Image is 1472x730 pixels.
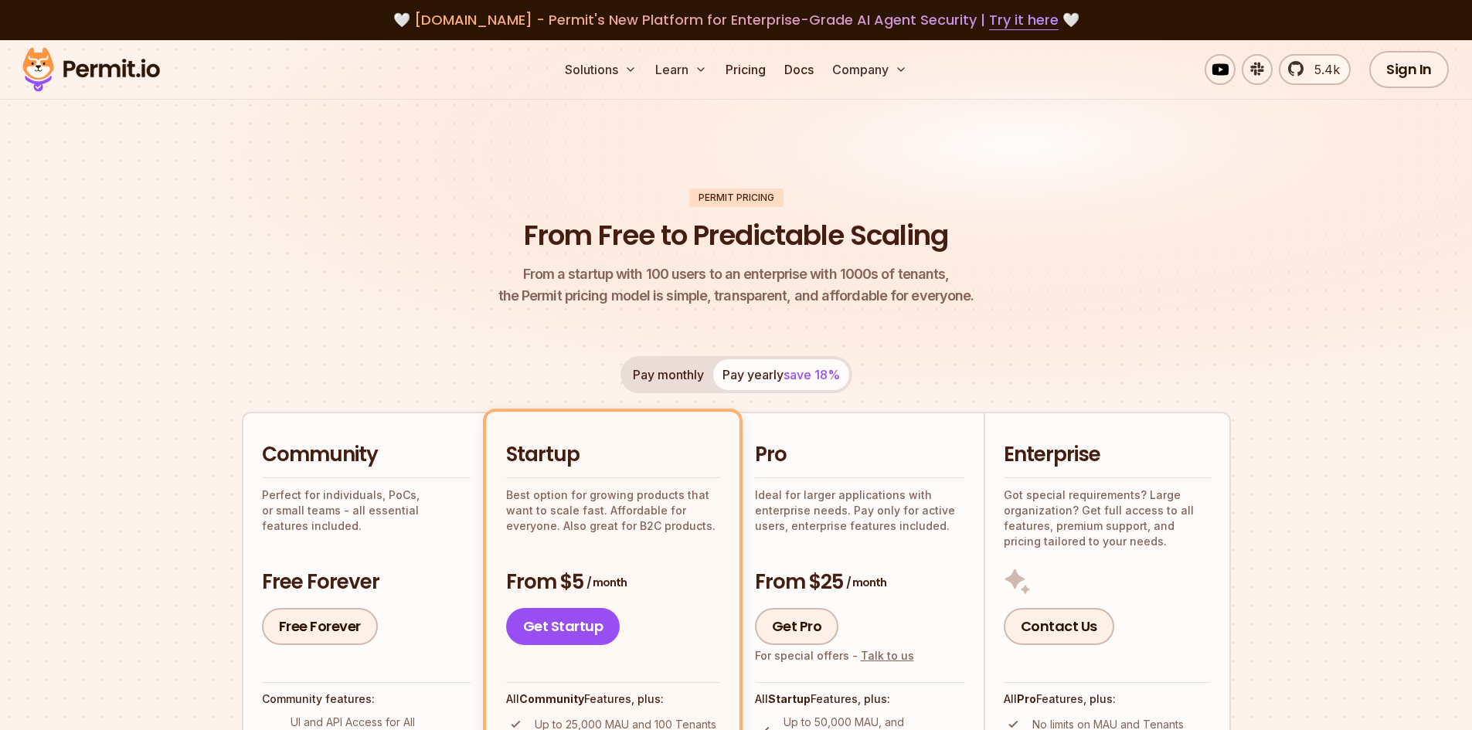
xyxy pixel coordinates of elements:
h4: All Features, plus: [506,691,719,707]
span: 5.4k [1305,60,1340,79]
h3: Free Forever [262,569,471,596]
strong: Community [519,692,584,705]
div: For special offers - [755,648,914,664]
a: 5.4k [1279,54,1351,85]
a: Free Forever [262,608,378,645]
span: [DOMAIN_NAME] - Permit's New Platform for Enterprise-Grade AI Agent Security | [414,10,1059,29]
div: Permit Pricing [689,188,784,207]
a: Contact Us [1004,608,1114,645]
h4: All Features, plus: [1004,691,1211,707]
h3: From $5 [506,569,719,596]
h2: Startup [506,441,719,469]
span: / month [846,575,886,590]
p: Best option for growing products that want to scale fast. Affordable for everyone. Also great for... [506,487,719,534]
a: Sign In [1369,51,1449,88]
a: Try it here [989,10,1059,30]
a: Get Startup [506,608,620,645]
strong: Pro [1017,692,1036,705]
div: 🤍 🤍 [37,9,1435,31]
button: Company [826,54,913,85]
a: Get Pro [755,608,839,645]
span: / month [586,575,627,590]
button: Pay monthly [624,359,713,390]
a: Pricing [719,54,772,85]
p: Ideal for larger applications with enterprise needs. Pay only for active users, enterprise featur... [755,487,965,534]
h3: From $25 [755,569,965,596]
p: Got special requirements? Large organization? Get full access to all features, premium support, a... [1004,487,1211,549]
h1: From Free to Predictable Scaling [524,216,948,255]
button: Learn [649,54,713,85]
p: Perfect for individuals, PoCs, or small teams - all essential features included. [262,487,471,534]
span: From a startup with 100 users to an enterprise with 1000s of tenants, [498,263,974,285]
p: the Permit pricing model is simple, transparent, and affordable for everyone. [498,263,974,307]
button: Solutions [559,54,643,85]
a: Docs [778,54,820,85]
h4: Community features: [262,691,471,707]
strong: Startup [768,692,811,705]
h2: Community [262,441,471,469]
h2: Pro [755,441,965,469]
a: Talk to us [861,649,914,662]
h4: All Features, plus: [755,691,965,707]
img: Permit logo [15,43,167,96]
h2: Enterprise [1004,441,1211,469]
